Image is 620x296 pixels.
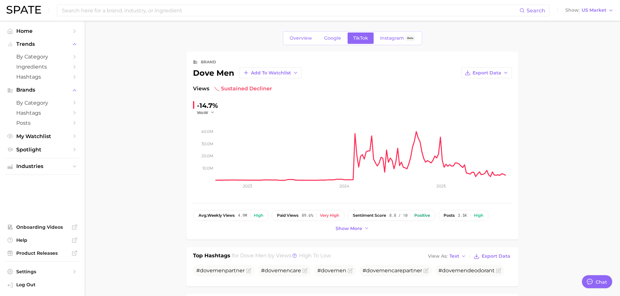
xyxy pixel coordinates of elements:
div: dove men [193,67,302,78]
button: Flag as miscategorized or irrelevant [246,268,251,273]
span: men [278,267,290,274]
span: Help [16,237,68,243]
span: Onboarding Videos [16,224,68,230]
span: dove [200,267,213,274]
a: My Watchlist [5,131,79,141]
button: Industries [5,161,79,171]
input: Search here for a brand, industry, or ingredient [61,5,519,16]
tspan: 10.0m [202,166,213,171]
h1: Top Hashtags [193,252,230,261]
tspan: 20.0m [201,153,213,158]
button: Export Data [472,252,512,261]
span: high to low [299,252,331,259]
span: 89.6% [302,213,313,218]
span: Hashtags [16,74,68,80]
span: paid views [277,213,298,218]
span: My Watchlist [16,133,68,139]
div: Positive [414,213,430,218]
span: Settings [16,269,68,275]
tspan: 2024 [339,184,349,188]
span: 3.5k [458,213,467,218]
span: men [455,267,467,274]
img: SPATE [7,6,41,14]
button: Flag as miscategorized or irrelevant [348,268,353,273]
span: 8.8 / 10 [389,213,407,218]
a: Home [5,26,79,36]
a: Overview [284,32,318,44]
span: Add to Watchlist [251,70,291,76]
span: by Category [16,54,68,60]
button: View AsText [426,252,468,261]
span: men [334,267,346,274]
span: View As [428,254,448,258]
span: Ingredients [16,64,68,70]
span: # deodorant [438,267,495,274]
span: Home [16,28,68,34]
span: 4.9m [238,213,247,218]
span: Log Out [16,282,74,288]
span: US Market [582,8,606,12]
button: Trends [5,39,79,49]
span: dove [366,267,379,274]
button: paid views89.6%Very high [271,210,345,221]
a: Onboarding Videos [5,222,79,232]
span: sentiment score [353,213,386,218]
a: Ingredients [5,62,79,72]
span: Export Data [473,70,501,76]
span: men [379,267,392,274]
span: Beta [407,35,413,41]
span: posts [444,213,455,218]
span: Search [527,7,545,14]
span: WoW [197,110,208,115]
span: Instagram [380,35,404,41]
span: Industries [16,163,68,169]
tspan: 2023 [242,184,252,188]
span: # partner [196,267,245,274]
tspan: 40.0m [201,129,213,134]
span: Spotlight [16,147,68,153]
span: dove [321,267,334,274]
span: Show [565,8,580,12]
a: Product Releases [5,248,79,258]
a: InstagramBeta [375,32,421,44]
span: sustained decliner [214,85,272,93]
button: Add to Watchlist [240,67,302,78]
a: Posts [5,118,79,128]
abbr: average [199,213,207,218]
div: -14.7% [197,100,218,111]
a: Spotlight [5,145,79,155]
a: Hashtags [5,72,79,82]
tspan: 30.0m [201,141,213,146]
button: Flag as miscategorized or irrelevant [423,268,429,273]
div: Very high [320,213,339,218]
button: WoW [197,110,215,115]
span: Export Data [482,253,510,259]
a: by Category [5,52,79,62]
span: weekly views [199,213,235,218]
span: dove [265,267,278,274]
button: Export Data [461,67,512,78]
button: avg.weekly views4.9mHigh [193,210,269,221]
span: # care [261,267,301,274]
div: High [254,213,263,218]
a: Hashtags [5,108,79,118]
span: Brands [16,87,68,93]
span: Hashtags [16,110,68,116]
span: Trends [16,41,68,47]
a: Settings [5,267,79,277]
button: Flag as miscategorized or irrelevant [302,268,308,273]
button: Show more [334,224,371,233]
div: High [474,213,483,218]
span: TikTok [353,35,368,41]
span: Google [324,35,341,41]
span: men [213,267,225,274]
button: sentiment score8.8 / 10Positive [347,210,435,221]
span: # [317,267,346,274]
span: Posts [16,120,68,126]
span: dove [442,267,455,274]
button: Brands [5,85,79,95]
button: Flag as miscategorized or irrelevant [496,268,501,273]
span: Overview [290,35,312,41]
span: Product Releases [16,250,68,256]
span: by Category [16,100,68,106]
